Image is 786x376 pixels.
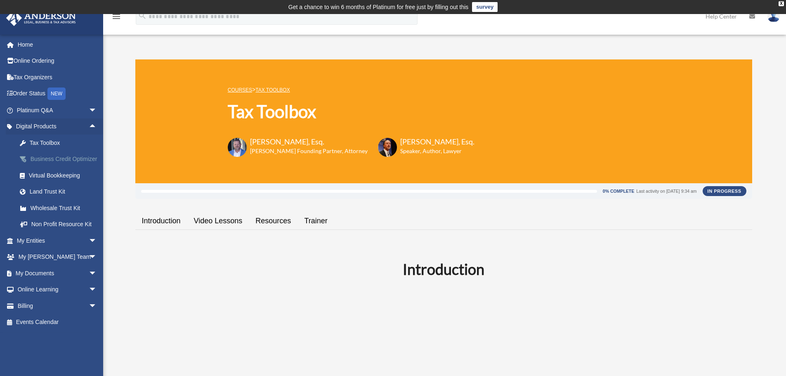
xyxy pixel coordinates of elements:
[400,147,464,155] h6: Speaker, Author, Lawyer
[111,12,121,21] i: menu
[12,167,109,184] a: Virtual Bookkeeping
[228,85,474,95] p: >
[779,1,784,6] div: close
[187,209,249,233] a: Video Lessons
[89,102,105,119] span: arrow_drop_down
[636,189,696,194] div: Last activity on [DATE] 9:34 am
[29,170,99,181] div: Virtual Bookkeeping
[12,200,109,216] a: Wholesale Trust Kit
[603,189,634,194] div: 0% Complete
[12,216,109,233] a: Non Profit Resource Kit
[6,36,109,53] a: Home
[6,265,109,281] a: My Documentsarrow_drop_down
[29,138,99,148] div: Tax Toolbox
[288,2,469,12] div: Get a chance to win 6 months of Platinum for free just by filling out this
[29,219,99,229] div: Non Profit Resource Kit
[89,298,105,315] span: arrow_drop_down
[703,186,746,196] div: In Progress
[767,10,780,22] img: User Pic
[89,118,105,135] span: arrow_drop_up
[6,118,109,135] a: Digital Productsarrow_drop_up
[29,154,99,164] div: Business Credit Optimizer
[6,102,109,118] a: Platinum Q&Aarrow_drop_down
[6,85,109,102] a: Order StatusNEW
[29,187,99,197] div: Land Trust Kit
[472,2,498,12] a: survey
[138,11,147,20] i: search
[47,87,66,100] div: NEW
[297,209,334,233] a: Trainer
[89,265,105,282] span: arrow_drop_down
[89,249,105,266] span: arrow_drop_down
[228,99,474,124] h1: Tax Toolbox
[6,232,109,249] a: My Entitiesarrow_drop_down
[228,138,247,157] img: Toby-circle-head.png
[6,53,109,69] a: Online Ordering
[6,281,109,298] a: Online Learningarrow_drop_down
[89,281,105,298] span: arrow_drop_down
[111,14,121,21] a: menu
[6,69,109,85] a: Tax Organizers
[255,87,290,93] a: Tax Toolbox
[4,10,78,26] img: Anderson Advisors Platinum Portal
[12,151,109,168] a: Business Credit Optimizer
[140,259,747,279] h2: Introduction
[250,137,368,147] h3: [PERSON_NAME], Esq.
[250,147,368,155] h6: [PERSON_NAME] Founding Partner, Attorney
[89,232,105,249] span: arrow_drop_down
[228,87,252,93] a: COURSES
[6,298,109,314] a: Billingarrow_drop_down
[378,138,397,157] img: Scott-Estill-Headshot.png
[135,209,187,233] a: Introduction
[6,249,109,265] a: My [PERSON_NAME] Teamarrow_drop_down
[400,137,474,147] h3: [PERSON_NAME], Esq.
[6,314,109,331] a: Events Calendar
[249,209,297,233] a: Resources
[29,203,99,213] div: Wholesale Trust Kit
[12,135,109,151] a: Tax Toolbox
[12,184,109,200] a: Land Trust Kit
